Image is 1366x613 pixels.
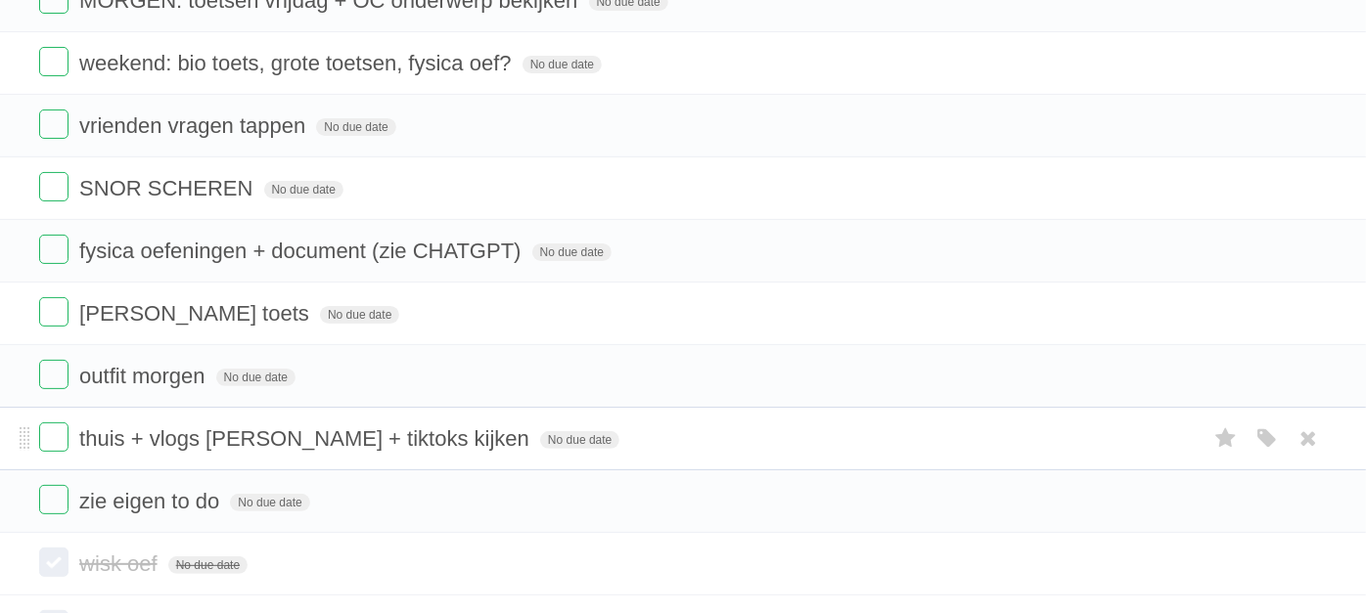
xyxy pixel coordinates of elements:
label: Star task [1207,422,1245,455]
label: Done [39,485,68,514]
label: Done [39,297,68,327]
span: weekend: bio toets, grote toetsen, fysica oef? [79,51,517,75]
span: No due date [264,181,343,198]
span: No due date [230,494,309,511]
span: No due date [216,369,296,386]
span: No due date [320,306,399,324]
span: No due date [523,56,602,73]
span: outfit morgen [79,364,209,388]
span: zie eigen to do [79,489,224,513]
label: Done [39,547,68,577]
label: Done [39,172,68,201]
span: No due date [316,118,395,136]
span: vrienden vragen tappen [79,113,310,138]
label: Done [39,360,68,389]
span: No due date [540,431,619,449]
span: SNOR SCHEREN [79,176,257,200]
span: fysica oefeningen + document (zie CHATGPT) [79,239,525,263]
span: No due date [168,556,248,574]
label: Done [39,422,68,452]
span: No due date [532,243,612,261]
label: Done [39,235,68,264]
span: wisk oef [79,551,161,576]
label: Done [39,109,68,139]
label: Done [39,47,68,76]
span: thuis + vlogs [PERSON_NAME] + tiktoks kijken [79,426,534,451]
span: [PERSON_NAME] toets [79,301,314,326]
